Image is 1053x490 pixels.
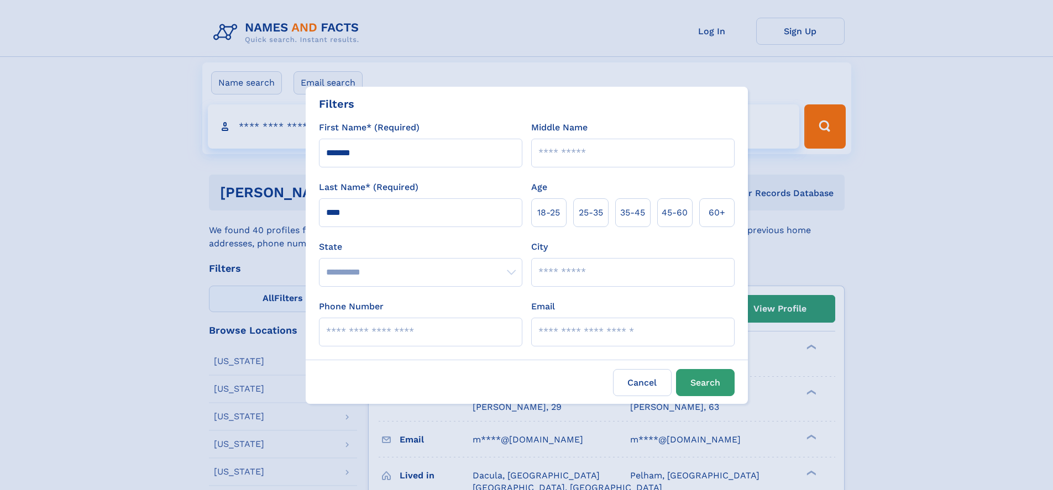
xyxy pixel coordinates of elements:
[579,206,603,219] span: 25‑35
[709,206,725,219] span: 60+
[319,300,384,313] label: Phone Number
[537,206,560,219] span: 18‑25
[531,121,588,134] label: Middle Name
[531,300,555,313] label: Email
[662,206,688,219] span: 45‑60
[613,369,672,396] label: Cancel
[676,369,735,396] button: Search
[531,181,547,194] label: Age
[531,240,548,254] label: City
[319,96,354,112] div: Filters
[319,240,522,254] label: State
[620,206,645,219] span: 35‑45
[319,121,420,134] label: First Name* (Required)
[319,181,418,194] label: Last Name* (Required)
